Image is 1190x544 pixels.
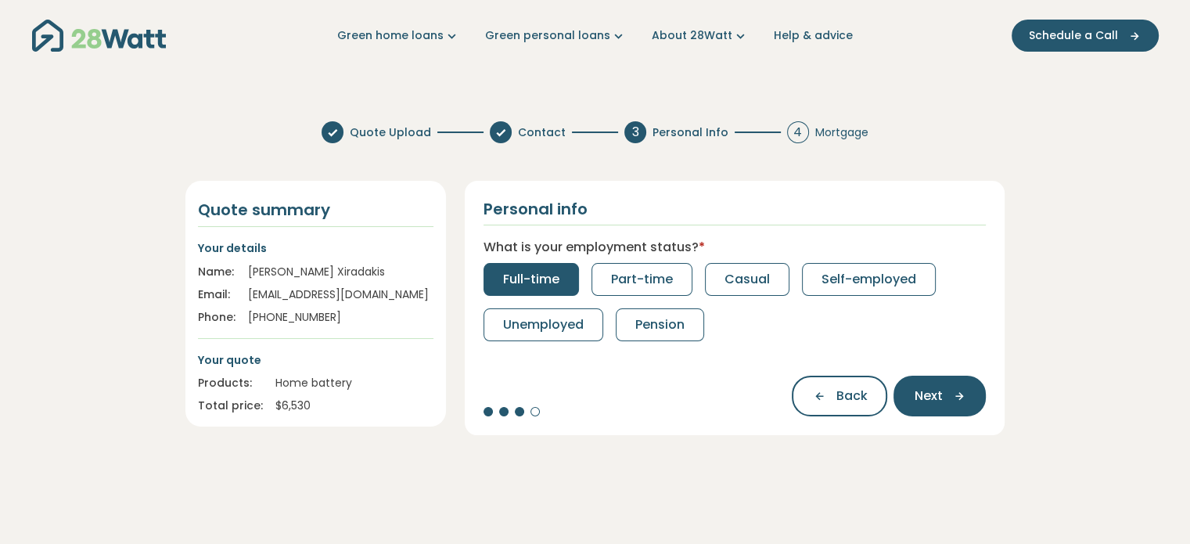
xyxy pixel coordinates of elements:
a: Green personal loans [485,27,627,44]
a: Green home loans [337,27,460,44]
label: What is your employment status? [484,238,705,257]
span: Back [836,387,867,405]
nav: Main navigation [32,16,1159,56]
div: Products: [198,375,263,391]
span: Mortgage [815,124,868,141]
div: $ 6,530 [275,398,433,414]
button: Next [893,376,986,416]
h2: Personal info [484,200,588,218]
div: [PERSON_NAME] Xiradakis [248,264,433,280]
p: Your quote [198,351,433,369]
button: Unemployed [484,308,603,341]
span: Part-time [611,270,673,289]
span: Unemployed [503,315,584,334]
div: 4 [787,121,809,143]
h4: Quote summary [198,200,433,220]
div: Phone: [198,309,235,326]
a: Help & advice [774,27,853,44]
div: Name: [198,264,235,280]
button: Self-employed [802,263,936,296]
button: Full-time [484,263,579,296]
span: Quote Upload [350,124,431,141]
button: Back [792,376,887,416]
span: Full-time [503,270,559,289]
button: Casual [705,263,789,296]
span: Contact [518,124,566,141]
button: Schedule a Call [1012,20,1159,52]
span: Self-employed [821,270,916,289]
button: Pension [616,308,704,341]
a: About 28Watt [652,27,749,44]
button: Part-time [591,263,692,296]
div: 3 [624,121,646,143]
div: [PHONE_NUMBER] [248,309,433,326]
img: 28Watt [32,20,166,52]
span: Pension [635,315,685,334]
span: Casual [724,270,770,289]
span: Next [914,387,942,405]
div: Total price: [198,398,263,414]
div: [EMAIL_ADDRESS][DOMAIN_NAME] [248,286,433,303]
p: Your details [198,240,433,257]
div: Home battery [275,375,433,391]
div: Email: [198,286,235,303]
span: Schedule a Call [1029,27,1118,44]
span: Personal Info [653,124,728,141]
